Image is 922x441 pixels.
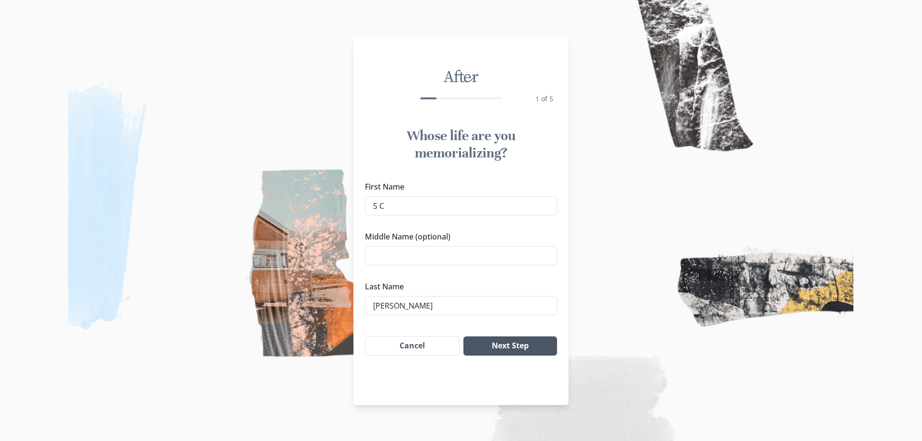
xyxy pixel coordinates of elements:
span: 1 of 5 [535,94,553,103]
label: First Name [365,181,551,192]
button: Next Step [463,336,557,356]
label: Last Name [365,281,551,292]
label: Middle Name (optional) [365,231,551,242]
h1: Whose life are you memorializing? [365,127,557,162]
button: Cancel [365,336,460,356]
